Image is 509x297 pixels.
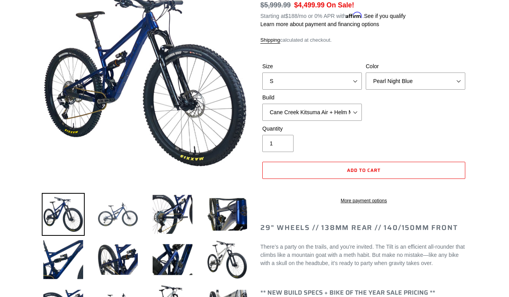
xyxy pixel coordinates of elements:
[262,125,362,133] label: Quantity
[260,289,467,296] h4: ** NEW BUILD SPECS + BIKE OF THE YEAR SALE PRICING **
[96,193,139,236] img: Load image into Gallery viewer, TILT - Complete Bike
[151,193,194,236] img: Load image into Gallery viewer, TILT - Complete Bike
[346,12,362,18] span: Affirm
[260,224,467,232] h2: 29" Wheels // 138mm Rear // 140/150mm Front
[262,94,362,102] label: Build
[262,197,465,204] a: More payment options
[285,13,297,19] span: $188
[260,36,467,44] div: calculated at checkout.
[260,37,280,44] a: Shipping
[366,62,465,71] label: Color
[260,1,291,9] s: $5,999.99
[42,238,85,281] img: Load image into Gallery viewer, TILT - Complete Bike
[260,21,379,27] a: Learn more about payment and financing options
[262,162,465,179] button: Add to cart
[260,10,406,20] p: Starting at /mo or 0% APR with .
[294,1,325,9] span: $4,499.99
[151,238,194,281] img: Load image into Gallery viewer, TILT - Complete Bike
[206,238,249,281] img: Load image into Gallery viewer, TILT - Complete Bike
[347,166,381,174] span: Add to cart
[262,62,362,71] label: Size
[364,13,406,19] a: See if you qualify - Learn more about Affirm Financing (opens in modal)
[206,193,249,236] img: Load image into Gallery viewer, TILT - Complete Bike
[260,243,467,267] p: There’s a party on the trails, and you’re invited. The Tilt is an efficient all-rounder that clim...
[96,238,139,281] img: Load image into Gallery viewer, TILT - Complete Bike
[42,193,85,236] img: Load image into Gallery viewer, TILT - Complete Bike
